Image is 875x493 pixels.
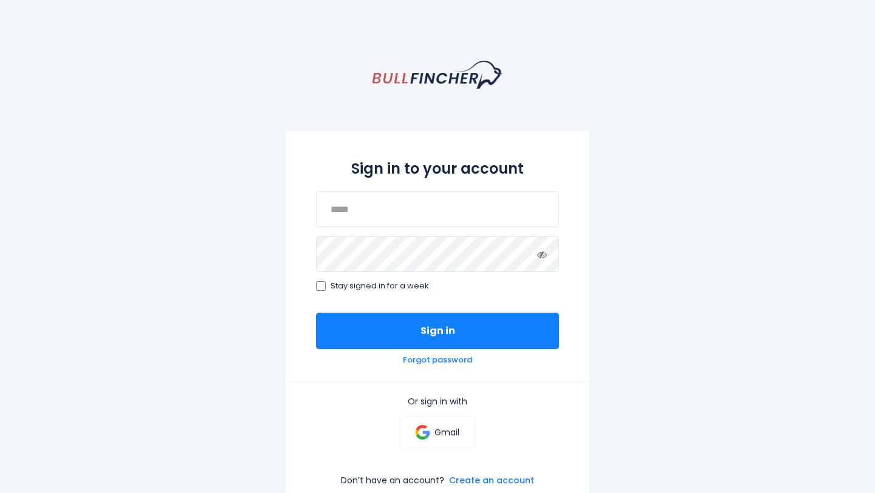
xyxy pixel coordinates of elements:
[434,427,459,438] p: Gmail
[400,416,475,448] a: Gmail
[316,281,326,291] input: Stay signed in for a week
[331,281,429,291] span: Stay signed in for a week
[316,313,559,349] button: Sign in
[316,396,559,407] p: Or sign in with
[372,61,503,89] a: homepage
[449,475,534,486] a: Create an account
[341,475,444,486] p: Don’t have an account?
[316,158,559,179] h2: Sign in to your account
[403,355,472,365] a: Forgot password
